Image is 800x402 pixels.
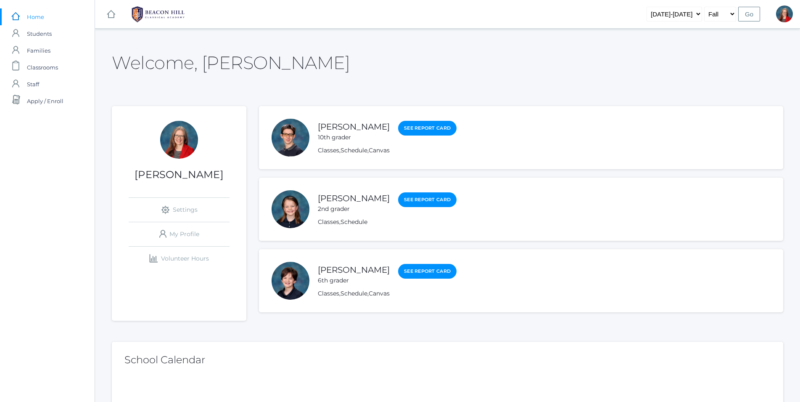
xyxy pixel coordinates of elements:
[27,76,39,93] span: Staff
[272,190,309,228] div: Verity DenHartog
[318,205,390,213] div: 2nd grader
[318,276,390,285] div: 6th grader
[318,218,457,226] div: ,
[318,146,457,155] div: , ,
[112,169,246,180] h1: [PERSON_NAME]
[129,247,230,271] a: Volunteer Hours
[318,133,390,142] div: 10th grader
[27,42,50,59] span: Families
[776,5,793,22] div: Sarah DenHartog
[129,222,230,246] a: My Profile
[318,290,339,297] a: Classes
[127,4,190,25] img: 1_BHCALogos-05.png
[27,93,63,109] span: Apply / Enroll
[27,25,52,42] span: Students
[341,218,367,226] a: Schedule
[398,121,457,136] a: See Report Card
[27,59,58,76] span: Classrooms
[160,121,198,159] div: Sarah DenHartog
[124,354,771,365] h2: School Calendar
[369,290,390,297] a: Canvas
[341,290,367,297] a: Schedule
[398,264,457,279] a: See Report Card
[318,218,339,226] a: Classes
[318,289,457,298] div: , ,
[318,122,390,132] a: [PERSON_NAME]
[369,146,390,154] a: Canvas
[398,192,457,207] a: See Report Card
[738,7,760,21] input: Go
[27,8,44,25] span: Home
[112,53,350,72] h2: Welcome, [PERSON_NAME]
[318,193,390,203] a: [PERSON_NAME]
[341,146,367,154] a: Schedule
[318,146,339,154] a: Classes
[129,198,230,222] a: Settings
[272,119,309,157] div: James DenHartog
[272,262,309,300] div: Ellis DenHartog
[318,265,390,275] a: [PERSON_NAME]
